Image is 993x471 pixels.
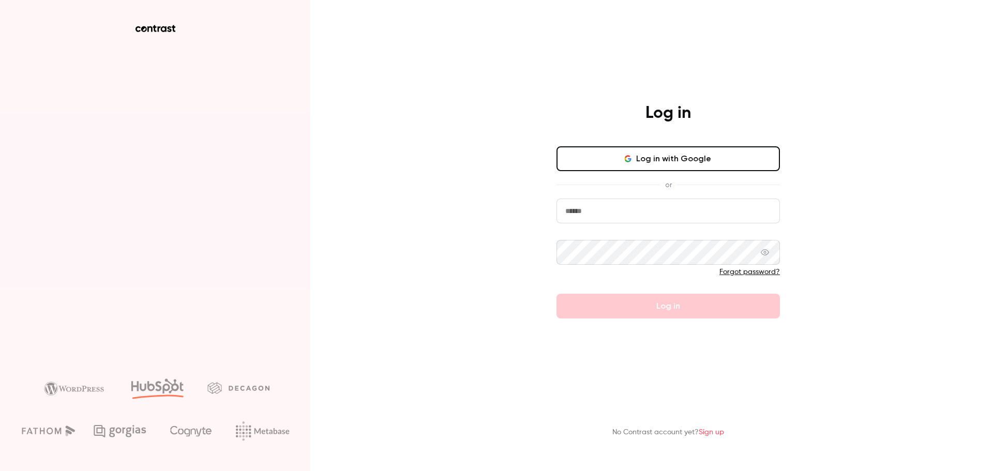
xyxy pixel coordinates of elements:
[207,382,269,393] img: decagon
[612,427,724,438] p: No Contrast account yet?
[699,429,724,436] a: Sign up
[556,146,780,171] button: Log in with Google
[645,103,691,124] h4: Log in
[719,268,780,276] a: Forgot password?
[660,179,677,190] span: or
